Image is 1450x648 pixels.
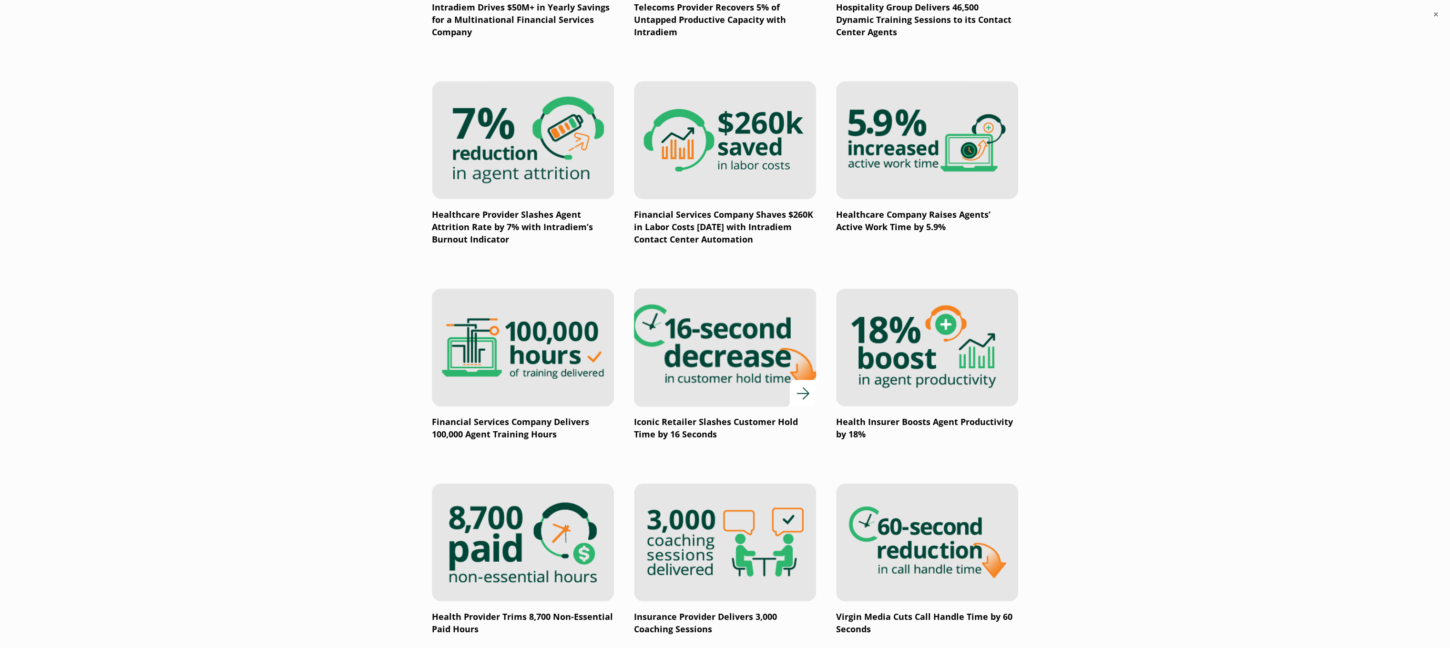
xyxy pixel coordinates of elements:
p: Healthcare Company Raises Agents’ Active Work Time by 5.9% [836,209,1018,233]
a: Insurance Provider Delivers 3,000 Coaching Sessions [634,483,816,636]
a: Health Provider Trims 8,700 Non-Essential Paid Hours [432,483,614,636]
p: Financial Services Company Shaves $260K in Labor Costs [DATE] with Intradiem Contact Center Autom... [634,209,816,246]
p: Health Provider Trims 8,700 Non-Essential Paid Hours [432,611,614,636]
p: Virgin Media Cuts Call Handle Time by 60 Seconds [836,611,1018,636]
a: Financial Services Company Delivers 100,000 Agent Training Hours [432,288,614,441]
p: Healthcare Provider Slashes Agent Attrition Rate by 7% with Intradiem’s Burnout Indicator [432,209,614,246]
a: Health Insurer Boosts Agent Productivity by 18% [836,288,1018,441]
p: Financial Services Company Delivers 100,000 Agent Training Hours [432,416,614,441]
a: Healthcare Provider Slashes Agent Attrition Rate by 7% with Intradiem’s Burnout Indicator [432,81,614,246]
button: × [1431,10,1440,19]
a: Iconic Retailer Slashes Customer Hold Time by 16 Seconds [634,288,816,441]
p: Insurance Provider Delivers 3,000 Coaching Sessions [634,611,816,636]
a: Healthcare Company Raises Agents’ Active Work Time by 5.9% [836,81,1018,233]
p: Health Insurer Boosts Agent Productivity by 18% [836,416,1018,441]
a: Virgin Media Cuts Call Handle Time by 60 Seconds [836,483,1018,636]
p: Iconic Retailer Slashes Customer Hold Time by 16 Seconds [634,416,816,441]
a: Financial Services Company Shaves $260K in Labor Costs [DATE] with Intradiem Contact Center Autom... [634,81,816,246]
